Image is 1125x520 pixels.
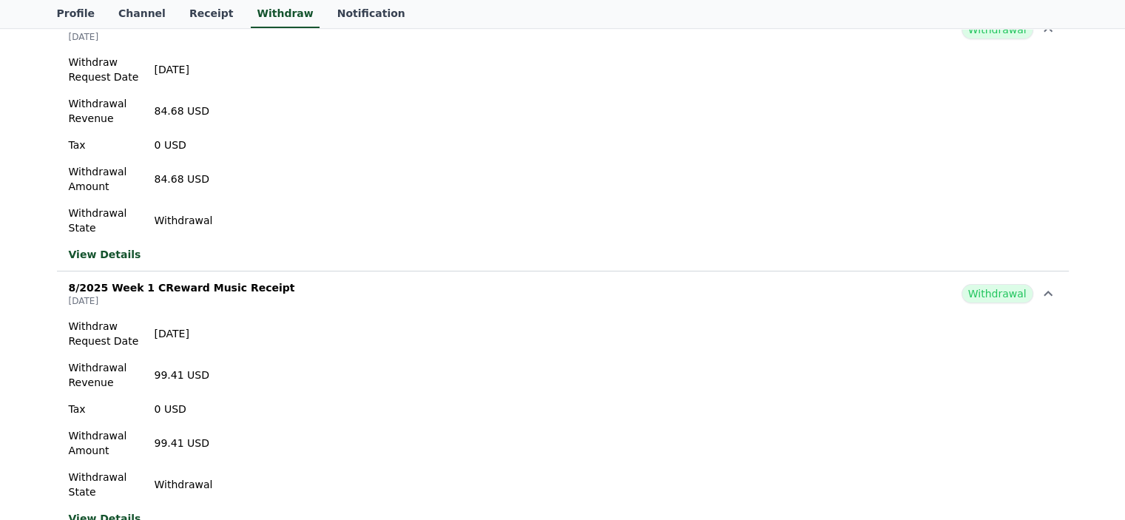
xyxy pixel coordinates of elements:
p: Withdraw Request Date [69,319,143,348]
p: [DATE] [155,62,213,77]
p: [DATE] [69,31,295,43]
button: 8/2025 Week 3 CReward Music Receipt [DATE] Withdrawal Withdraw Request Date [DATE] Withdrawal Rev... [57,7,1069,271]
p: 0 USD [155,138,213,152]
p: Withdrawal State [69,470,143,499]
p: Withdrawal Revenue [69,96,143,126]
p: Withdrawal State [69,206,143,235]
p: Withdrawal [155,477,213,492]
span: Withdrawal [962,20,1033,39]
p: Withdrawal Amount [69,164,143,194]
p: Tax [69,138,143,152]
p: 99.41 USD [155,436,213,450]
p: [DATE] [155,326,213,341]
p: Withdrawal Revenue [69,360,143,390]
p: 99.41 USD [155,368,213,382]
p: 0 USD [155,402,213,416]
p: Withdraw Request Date [69,55,143,84]
p: [DATE] [69,295,295,307]
p: 84.68 USD [155,172,213,186]
p: 8/2025 Week 1 CReward Music Receipt [69,280,295,295]
p: 84.68 USD [155,104,213,118]
a: View Details [69,247,213,262]
p: Withdrawal [155,213,213,228]
span: Withdrawal [962,284,1033,303]
p: Tax [69,402,143,416]
p: Withdrawal Amount [69,428,143,458]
